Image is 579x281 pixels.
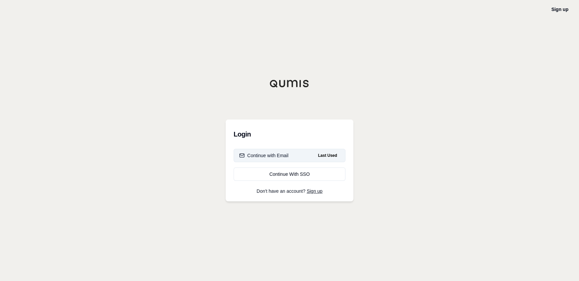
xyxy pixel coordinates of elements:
[234,149,345,162] button: Continue with EmailLast Used
[239,152,289,159] div: Continue with Email
[234,167,345,181] a: Continue With SSO
[239,171,340,177] div: Continue With SSO
[307,188,322,194] a: Sign up
[270,80,309,88] img: Qumis
[551,7,568,12] a: Sign up
[315,151,340,159] span: Last Used
[234,128,345,141] h3: Login
[234,189,345,193] p: Don't have an account?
